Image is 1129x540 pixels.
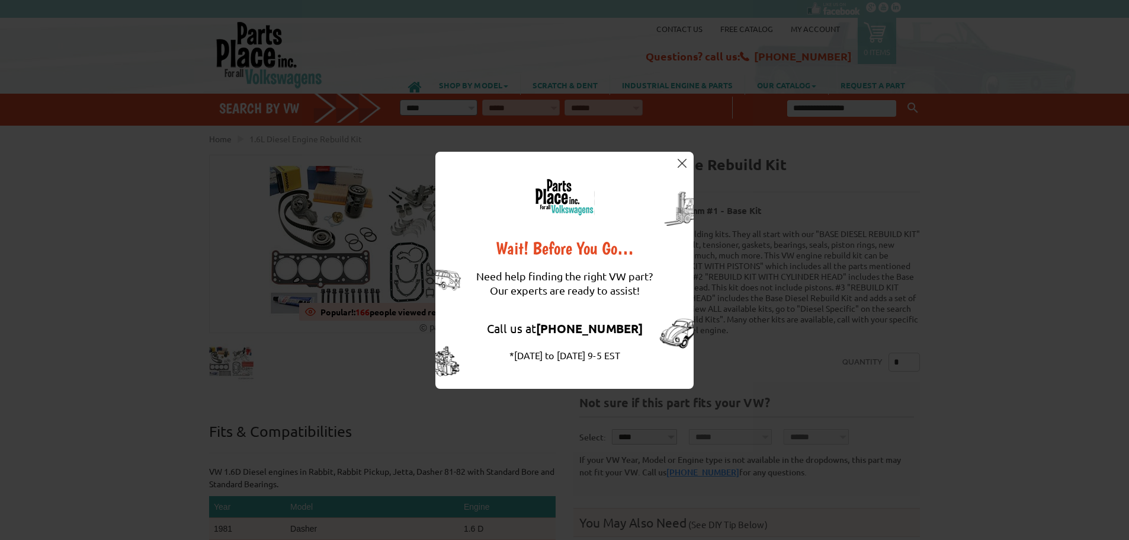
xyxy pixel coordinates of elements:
div: Need help finding the right VW part? Our experts are ready to assist! [476,257,653,309]
div: *[DATE] to [DATE] 9-5 EST [476,348,653,362]
img: close [678,159,687,168]
a: Call us at[PHONE_NUMBER] [487,321,643,335]
img: logo [534,178,595,216]
strong: [PHONE_NUMBER] [536,321,643,336]
div: Wait! Before You Go… [476,239,653,257]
